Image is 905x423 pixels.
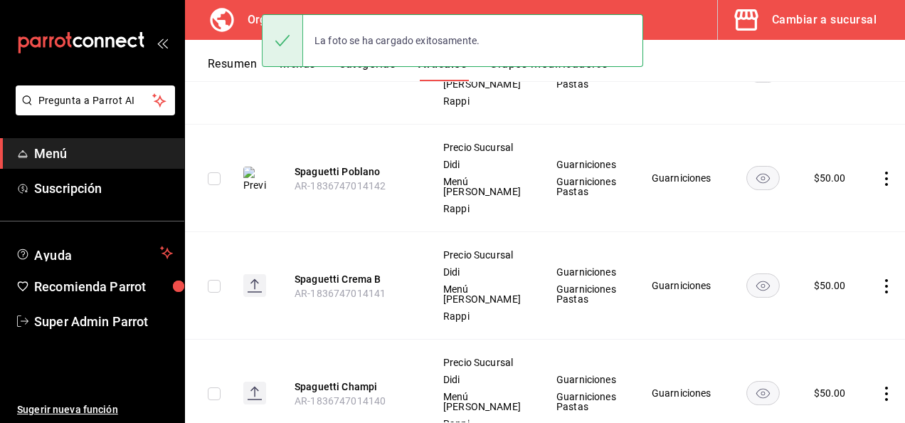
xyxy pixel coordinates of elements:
[295,164,408,179] button: edit-product-location
[879,387,894,401] button: actions
[295,380,408,394] button: edit-product-location
[303,25,491,56] div: La foto se ha cargado exitosamente.
[556,375,616,385] span: Guarniciones
[295,395,386,407] span: AR-1836747014140
[38,93,153,108] span: Pregunta a Parrot AI
[443,160,521,169] span: Didi
[34,244,154,261] span: Ayuda
[243,167,266,192] img: Preview
[879,279,894,293] button: actions
[556,160,616,169] span: Guarniciones
[295,180,386,192] span: AR-1836747014142
[443,311,521,321] span: Rappi
[10,103,175,118] a: Pregunta a Parrot AI
[443,267,521,277] span: Didi
[34,144,173,163] span: Menú
[652,173,711,183] span: Guarniciones
[443,142,521,152] span: Precio Sucursal
[34,277,173,296] span: Recomienda Parrot
[556,177,616,197] span: Guarniciones Pastas
[556,267,616,277] span: Guarniciones
[208,57,905,81] div: navigation tabs
[34,179,173,198] span: Suscripción
[772,10,877,30] div: Cambiar a sucursal
[295,272,408,286] button: edit-product-location
[556,69,616,89] span: Guarniciones Pastas
[652,388,711,398] span: Guarniciones
[443,392,521,412] span: Menú [PERSON_NAME]
[443,177,521,197] span: Menú [PERSON_NAME]
[34,312,173,331] span: Super Admin Parrot
[443,69,521,89] span: Menú [PERSON_NAME]
[443,204,521,214] span: Rappi
[443,284,521,304] span: Menú [PERSON_NAME]
[746,381,780,405] button: availability-product
[16,85,175,115] button: Pregunta a Parrot AI
[556,284,616,304] span: Guarniciones Pastas
[443,250,521,260] span: Precio Sucursal
[295,288,386,299] span: AR-1836747014141
[746,166,780,190] button: availability-product
[443,375,521,385] span: Didi
[814,386,846,400] div: $ 50.00
[814,171,846,185] div: $ 50.00
[295,73,386,84] span: AR-1836747014143
[236,11,449,28] h3: Organización - [PERSON_NAME] (MTY)
[746,273,780,298] button: availability-product
[652,281,711,291] span: Guarniciones
[208,57,257,81] button: Resumen
[443,96,521,106] span: Rappi
[814,278,846,293] div: $ 50.00
[443,357,521,367] span: Precio Sucursal
[879,172,894,186] button: actions
[157,37,168,48] button: open_drawer_menu
[556,392,616,412] span: Guarniciones Pastas
[17,402,173,417] span: Sugerir nueva función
